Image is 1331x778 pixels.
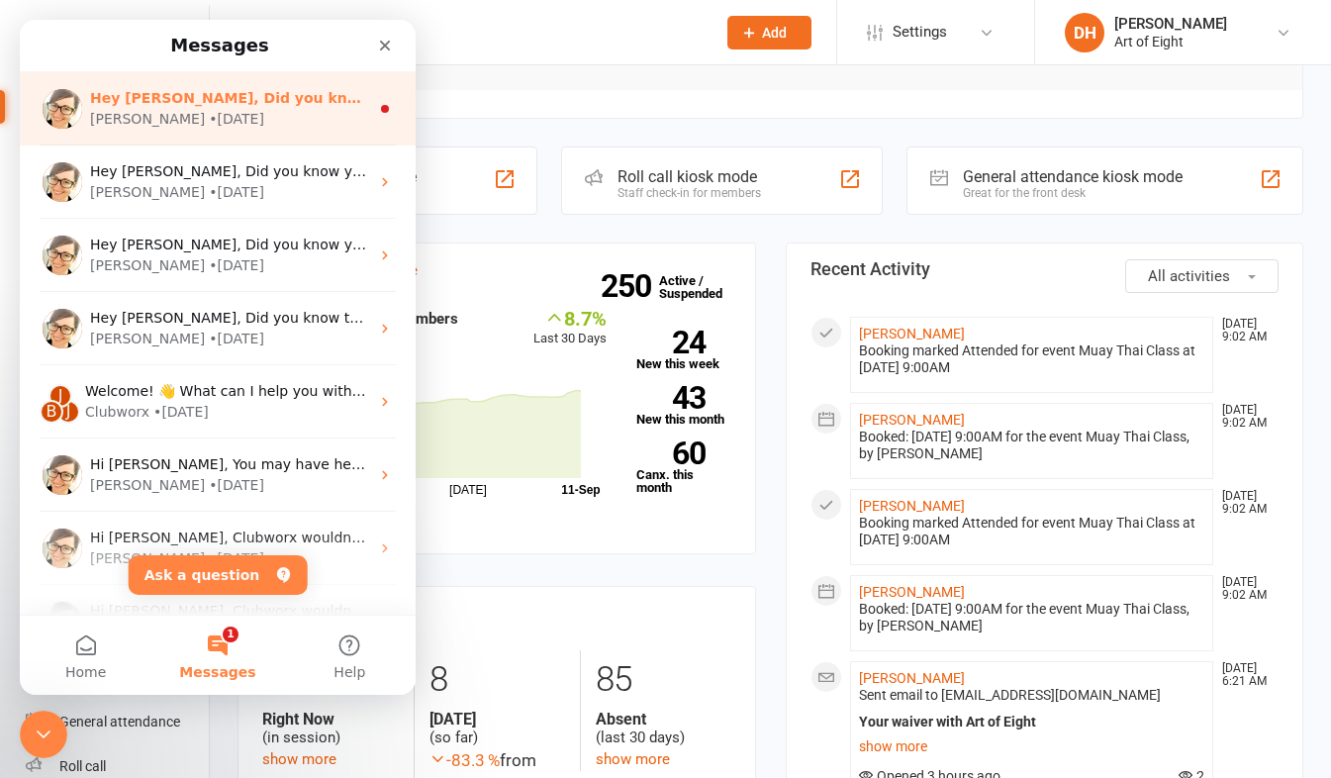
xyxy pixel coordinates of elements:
[260,19,702,47] input: Search...
[859,498,965,514] a: [PERSON_NAME]
[159,645,236,659] span: Messages
[70,455,185,476] div: [PERSON_NAME]
[262,710,399,747] div: (in session)
[859,412,965,428] a: [PERSON_NAME]
[429,710,565,747] div: (so far)
[596,650,731,710] div: 85
[636,331,731,370] a: 24New this week
[859,429,1205,462] div: Booked: [DATE] 9:00AM for the event Muay Thai Class, by [PERSON_NAME]
[70,162,185,183] div: [PERSON_NAME]
[859,670,965,686] a: [PERSON_NAME]
[189,236,244,256] div: • [DATE]
[262,603,731,623] h3: Attendance
[20,380,44,404] div: B
[859,515,1205,548] div: Booking marked Attended for event Muay Thai Class at [DATE] 9:00AM
[1212,318,1278,343] time: [DATE] 9:02 AM
[963,167,1183,186] div: General attendance kiosk mode
[23,582,62,622] img: Profile image for Emily
[636,441,731,494] a: 60Canx. this month
[65,382,130,403] div: Clubworx
[601,271,659,301] strong: 250
[859,342,1205,376] div: Booking marked Attended for event Muay Thai Class at [DATE] 9:00AM
[65,363,391,379] span: Welcome! 👋 What can I help you with [DATE]?
[1212,662,1278,688] time: [DATE] 6:21 AM
[264,596,396,675] button: Help
[429,750,500,770] span: -83.3 %
[533,307,607,329] div: 8.7%
[618,167,761,186] div: Roll call kiosk mode
[46,645,86,659] span: Home
[1125,259,1279,293] button: All activities
[1065,13,1104,52] div: DH
[70,309,185,330] div: [PERSON_NAME]
[189,89,244,110] div: • [DATE]
[1148,267,1230,285] span: All activities
[20,711,67,758] iframe: Intercom live chat
[636,438,706,468] strong: 60
[23,436,62,475] img: Profile image for Emily
[189,529,244,549] div: • [DATE]
[26,700,209,744] a: General attendance kiosk mode
[810,259,1280,279] h3: Recent Activity
[37,380,60,404] div: J
[314,645,345,659] span: Help
[636,328,706,357] strong: 24
[596,710,731,729] strong: Absent
[70,89,185,110] div: [PERSON_NAME]
[893,10,947,54] span: Settings
[262,750,336,768] a: show more
[596,710,731,747] div: (last 30 days)
[189,162,244,183] div: • [DATE]
[636,383,706,413] strong: 43
[23,509,62,548] img: Profile image for Emily
[20,20,416,695] iframe: Intercom live chat
[29,364,52,388] div: J
[23,216,62,255] img: Profile image for Emily
[1212,490,1278,516] time: [DATE] 9:02 AM
[70,236,185,256] div: [PERSON_NAME]
[859,714,1205,730] div: Your waiver with Art of Eight
[859,732,1205,760] a: show more
[533,307,607,349] div: Last 30 Days
[859,326,965,341] a: [PERSON_NAME]
[1212,404,1278,430] time: [DATE] 9:02 AM
[618,186,761,200] div: Staff check-in for members
[859,601,1205,634] div: Booked: [DATE] 9:00AM for the event Muay Thai Class, by [PERSON_NAME]
[70,529,185,549] div: [PERSON_NAME]
[596,750,670,768] a: show more
[189,455,244,476] div: • [DATE]
[23,289,62,329] img: Profile image for Emily
[23,69,62,109] img: Profile image for Emily
[59,758,106,774] div: Roll call
[963,186,1183,200] div: Great for the front desk
[189,309,244,330] div: • [DATE]
[859,687,1161,703] span: Sent email to [EMAIL_ADDRESS][DOMAIN_NAME]
[636,386,731,426] a: 43New this month
[109,535,288,575] button: Ask a question
[262,710,399,729] strong: Right Now
[59,714,180,729] div: General attendance
[762,25,787,41] span: Add
[132,596,263,675] button: Messages
[429,710,565,729] strong: [DATE]
[23,143,62,182] img: Profile image for Emily
[262,259,731,279] h3: Members
[659,259,746,315] a: 250Active / Suspended
[859,584,965,600] a: [PERSON_NAME]
[429,650,565,710] div: 8
[727,16,811,49] button: Add
[134,382,189,403] div: • [DATE]
[1114,33,1227,50] div: Art of Eight
[1212,576,1278,602] time: [DATE] 9:02 AM
[1114,15,1227,33] div: [PERSON_NAME]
